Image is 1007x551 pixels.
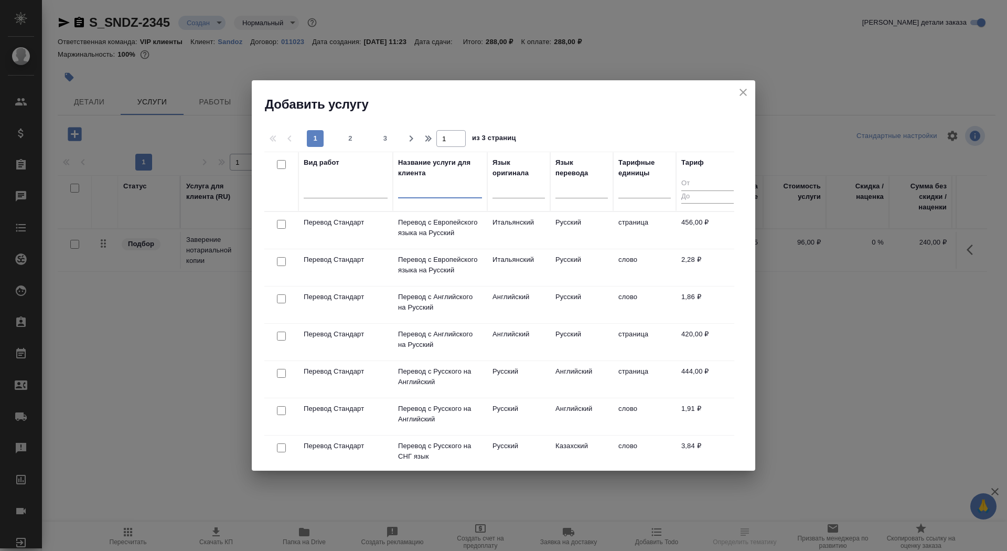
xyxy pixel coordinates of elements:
td: Русский [550,324,613,361]
td: 1,91 ₽ [676,398,739,435]
span: 3 [377,133,394,144]
span: из 3 страниц [472,132,516,147]
td: слово [613,436,676,472]
td: Английский [550,361,613,398]
p: Перевод с Европейского языка на Русский [398,255,482,275]
td: Английский [487,324,550,361]
button: 2 [342,130,359,147]
td: 420,00 ₽ [676,324,739,361]
p: Перевод Стандарт [304,292,388,302]
p: Перевод с Русского на СНГ язык [398,441,482,462]
td: страница [613,324,676,361]
p: Перевод с Английского на Русский [398,292,482,313]
td: 3,84 ₽ [676,436,739,472]
td: 444,00 ₽ [676,361,739,398]
button: 3 [377,130,394,147]
span: 2 [342,133,359,144]
td: Русский [487,398,550,435]
div: Тарифные единицы [618,157,671,178]
div: Вид работ [304,157,339,168]
td: Русский [550,249,613,286]
div: Язык оригинала [492,157,545,178]
p: Перевод с Русского на Английский [398,404,482,425]
td: Русский [487,361,550,398]
td: 1,86 ₽ [676,287,739,323]
td: Итальянский [487,212,550,249]
td: страница [613,212,676,249]
h2: Добавить услугу [265,96,755,113]
p: Перевод Стандарт [304,366,388,377]
td: слово [613,249,676,286]
p: Перевод Стандарт [304,329,388,340]
p: Перевод с Русского на Английский [398,366,482,387]
td: 2,28 ₽ [676,249,739,286]
div: Язык перевода [555,157,608,178]
p: Перевод Стандарт [304,404,388,414]
td: страница [613,361,676,398]
p: Перевод Стандарт [304,255,388,265]
div: Название услуги для клиента [398,157,482,178]
td: Русский [550,212,613,249]
input: До [681,190,734,204]
td: Русский [550,287,613,323]
td: 456,00 ₽ [676,212,739,249]
td: Казахский [550,436,613,472]
p: Перевод Стандарт [304,441,388,451]
p: Перевод Стандарт [304,217,388,228]
td: Русский [487,436,550,472]
td: Итальянский [487,249,550,286]
td: Английский [550,398,613,435]
button: close [735,84,751,100]
p: Перевод с Английского на Русский [398,329,482,350]
p: Перевод с Европейского языка на Русский [398,217,482,238]
td: слово [613,287,676,323]
div: Тариф [681,157,704,168]
td: слово [613,398,676,435]
input: От [681,177,734,190]
td: Английский [487,287,550,323]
